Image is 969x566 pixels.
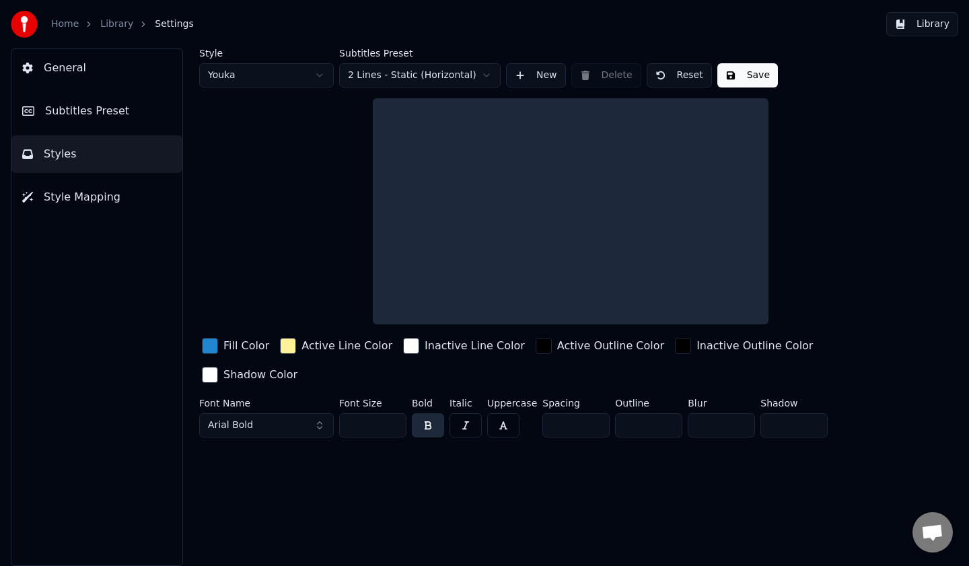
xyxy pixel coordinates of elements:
div: Fill Color [223,338,269,354]
span: Style Mapping [44,189,120,205]
label: Subtitles Preset [339,48,501,58]
button: Fill Color [199,335,272,357]
div: Active Line Color [301,338,392,354]
a: Home [51,17,79,31]
nav: breadcrumb [51,17,194,31]
label: Font Size [339,398,406,408]
button: Inactive Outline Color [672,335,816,357]
div: Active Outline Color [557,338,664,354]
div: Inactive Line Color [425,338,525,354]
label: Font Name [199,398,334,408]
label: Style [199,48,334,58]
button: Subtitles Preset [11,92,182,130]
label: Uppercase [487,398,537,408]
span: Settings [155,17,193,31]
button: General [11,49,182,87]
button: Shadow Color [199,364,300,386]
div: Open chat [912,512,953,553]
label: Outline [615,398,682,408]
button: Active Line Color [277,335,395,357]
button: Active Outline Color [533,335,667,357]
button: Styles [11,135,182,173]
a: Library [100,17,133,31]
button: Reset [647,63,712,87]
button: Save [717,63,778,87]
label: Blur [688,398,755,408]
button: New [506,63,566,87]
label: Spacing [542,398,610,408]
button: Library [886,12,958,36]
label: Italic [450,398,482,408]
span: Arial Bold [208,419,253,432]
span: General [44,60,86,76]
button: Style Mapping [11,178,182,216]
img: youka [11,11,38,38]
label: Bold [412,398,444,408]
div: Shadow Color [223,367,297,383]
div: Inactive Outline Color [696,338,813,354]
button: Inactive Line Color [400,335,528,357]
label: Shadow [760,398,828,408]
span: Subtitles Preset [45,103,129,119]
span: Styles [44,146,77,162]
